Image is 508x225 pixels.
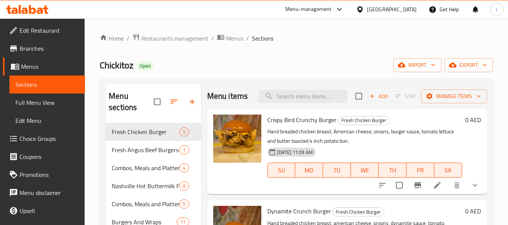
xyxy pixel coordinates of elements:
[106,123,201,141] div: Fresh Chicken Burger5
[20,152,79,161] span: Coupons
[213,115,261,163] img: Crispy Bird Crunchy Burger
[136,62,154,71] div: Open
[211,34,214,43] li: /
[3,184,85,202] a: Menu disclaimer
[367,91,391,102] button: Add
[246,34,249,43] li: /
[179,163,189,172] div: items
[285,5,332,14] div: Menu-management
[179,181,189,190] div: items
[106,177,201,195] div: Nashville Hot Buttermilk Fried Chicken0
[15,98,79,107] span: Full Menu View
[179,145,189,154] div: items
[409,165,431,176] span: FR
[180,183,188,190] span: 0
[367,5,417,14] div: [GEOGRAPHIC_DATA]
[3,21,85,39] a: Edit Restaurant
[267,114,337,125] span: Crispy Bird Crunchy Burger
[338,116,390,125] span: Fresh Chicken Burger
[3,130,85,148] a: Choice Groups
[132,33,208,43] a: Restaurants management
[351,88,367,104] span: Select section
[9,112,85,130] a: Edit Menu
[427,92,481,101] span: Manage items
[444,58,493,72] button: export
[437,165,459,176] span: SA
[406,163,434,178] button: FR
[179,199,189,208] div: items
[180,128,188,136] span: 5
[465,115,481,125] h6: 0 AED
[351,163,379,178] button: WE
[9,76,85,94] a: Sections
[112,145,179,154] span: Fresh Angus Beef Burgers
[3,39,85,57] a: Branches
[20,26,79,35] span: Edit Restaurant
[466,176,484,194] button: show more
[15,116,79,125] span: Edit Menu
[333,208,384,216] span: Fresh Chicken Burger
[326,165,348,176] span: TU
[3,166,85,184] a: Promotions
[373,176,391,194] button: sort-choices
[180,165,188,172] span: 4
[21,62,79,71] span: Menus
[267,205,331,217] span: Dynamite Crunch Burger
[252,34,273,43] span: Sections
[226,34,243,43] span: Menus
[3,148,85,166] a: Coupons
[409,176,427,194] button: Branch-specific-item
[367,91,391,102] span: Add item
[20,170,79,179] span: Promotions
[179,127,189,136] div: items
[112,163,179,172] span: Combos, Meals and Platters_Kabayan Special Combos
[20,188,79,197] span: Menu disclaimer
[496,5,497,14] span: i
[100,34,124,43] a: Home
[338,116,390,125] div: Fresh Chicken Burger
[421,89,487,103] button: Manage items
[399,60,435,70] span: import
[368,92,389,101] span: Add
[434,163,462,178] button: SA
[323,163,351,178] button: TU
[433,181,442,190] a: Edit menu item
[298,165,320,176] span: MO
[332,207,384,216] div: Fresh Chicken Burger
[393,58,441,72] button: import
[354,165,376,176] span: WE
[149,94,165,110] span: Select all sections
[127,34,129,43] li: /
[112,181,179,190] span: Nashville Hot Buttermilk Fried Chicken
[15,80,79,89] span: Sections
[271,165,293,176] span: SU
[470,181,479,190] svg: Show Choices
[106,159,201,177] div: Combos, Meals and Platters_Kabayan Special Combos4
[112,199,179,208] span: Combos, Meals and Platters_Super Mega Deal Meals
[3,202,85,220] a: Upsell
[183,93,201,111] button: Add section
[465,206,481,216] h6: 0 AED
[267,163,296,178] button: SU
[136,63,154,69] span: Open
[267,127,462,146] p: Hand breaded chicken breast, American cheese, onions, burger sauce, tomato lettuce and butter toa...
[180,201,188,208] span: 5
[450,60,487,70] span: export
[379,163,406,178] button: TH
[109,91,153,113] h2: Menu sections
[207,91,248,102] h2: Menu items
[391,91,421,102] span: Select section first
[106,141,201,159] div: Fresh Angus Beef Burgers1
[165,93,183,111] span: Sort sections
[9,94,85,112] a: Full Menu View
[112,127,179,136] span: Fresh Chicken Burger
[100,33,493,43] nav: breadcrumb
[274,149,316,156] span: [DATE] 11:59 AM
[100,57,133,74] span: Chickitoz
[106,195,201,213] div: Combos, Meals and Platters_Super Mega Deal Meals5
[20,134,79,143] span: Choice Groups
